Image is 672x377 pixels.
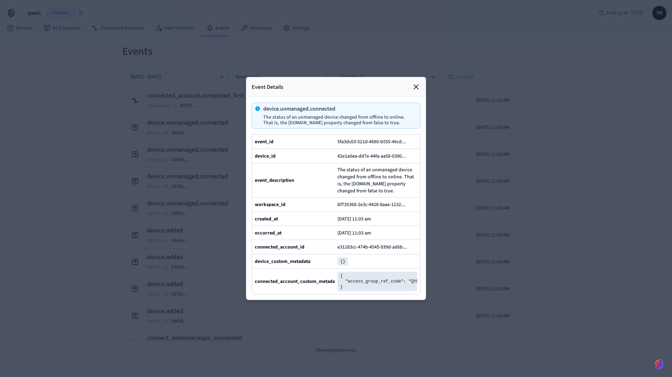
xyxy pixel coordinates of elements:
p: device.unmanaged.connected [263,106,414,112]
b: created_at [255,215,278,222]
b: device_custom_metadata [255,258,310,265]
b: connected_account_id [255,244,304,251]
p: [DATE] 11:03 am [337,230,371,236]
button: bf735368-2e3c-4428-8aae-1132... [336,200,412,209]
p: [DATE] 11:03 am [337,216,371,221]
img: SeamLogoGradient.69752ec5.svg [655,359,664,370]
b: connected_account_custom_metadata [255,278,339,285]
pre: {} [337,257,348,266]
span: The status of an unmanaged device changed from offline to online. That is, the [DOMAIN_NAME] prop... [337,166,417,194]
button: e31283cc-474b-4545-939d-ad6b... [336,243,414,251]
b: workspace_id [255,201,285,208]
p: The status of an unmanaged device changed from offline to online. That is, the [DOMAIN_NAME] prop... [263,114,414,126]
p: Event Details [252,83,283,91]
b: device_id [255,153,276,160]
button: 42e1a0ea-dd7e-44fa-aa58-0390... [336,152,413,160]
button: 5fa3dc03-521d-4680-b555-46cd... [336,138,413,146]
b: event_description [255,177,294,184]
b: occurred_at [255,229,282,236]
b: event_id [255,138,273,145]
pre: { "access_group_ref_code": "QYCH-HGE-163" } [337,272,417,291]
